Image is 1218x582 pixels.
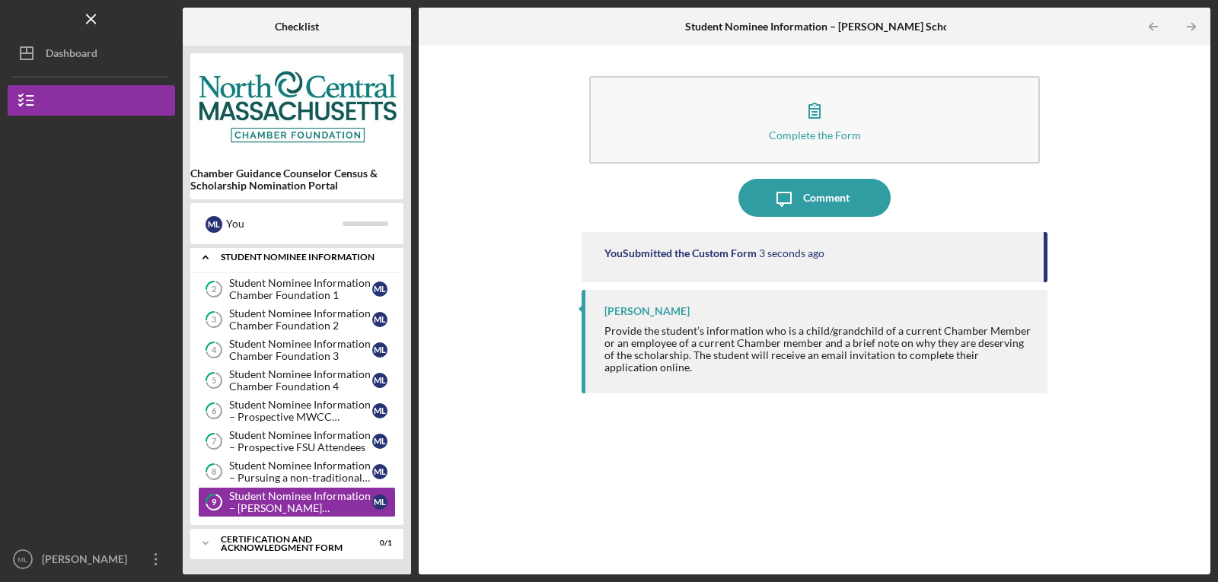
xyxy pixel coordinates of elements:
div: Student Nominee Information Chamber Foundation 1 [229,277,372,301]
div: Certification and Acknowledgment Form [221,535,354,552]
button: ML[PERSON_NAME] [8,544,175,574]
div: Student Nominee Information Chamber Foundation 3 [229,338,372,362]
img: Product logo [190,61,403,152]
div: Student Nominee Information – Pursuing a non-traditional career [229,460,372,484]
div: Student Nominee Information [221,253,384,262]
div: Student Nominee Information Chamber Foundation 4 [229,368,372,393]
div: Student Nominee Information Chamber Foundation 2 [229,307,372,332]
a: 3Student Nominee Information Chamber Foundation 2ML [198,304,396,335]
div: You [226,211,343,237]
div: Student Nominee Information – Prospective MWCC Attendees [229,399,372,423]
div: Dashboard [46,38,97,72]
tspan: 7 [212,437,217,447]
div: Complete the Form [769,129,861,141]
div: M L [206,216,222,233]
div: You Submitted the Custom Form [604,247,757,259]
div: Comment [803,179,850,217]
div: [PERSON_NAME] [38,544,137,578]
div: 0 / 1 [365,539,392,548]
div: M L [372,403,387,418]
div: M L [372,464,387,479]
button: Comment [738,179,891,217]
b: Chamber Guidance Counselor Census & Scholarship Nomination Portal [190,167,403,192]
tspan: 6 [212,406,217,416]
a: 4Student Nominee Information Chamber Foundation 3ML [198,335,396,365]
a: 7Student Nominee Information – Prospective FSU AttendeesML [198,426,396,456]
text: ML [18,555,28,564]
button: Complete the Form [589,76,1040,164]
a: 9Student Nominee Information – [PERSON_NAME] ScholarshipML [198,487,396,517]
div: M L [372,373,387,388]
tspan: 9 [212,498,217,507]
div: Student Nominee Information – Prospective FSU Attendees [229,429,372,453]
time: 2025-08-20 02:12 [759,247,824,259]
b: Checklist [275,21,319,33]
a: 2Student Nominee Information Chamber Foundation 1ML [198,274,396,304]
div: Student Nominee Information – [PERSON_NAME] Scholarship [229,490,372,514]
button: Dashboard [8,38,175,68]
div: Provide the student’s information who is a child/grandchild of a current Chamber Member or an emp... [604,325,1032,374]
a: 8Student Nominee Information – Pursuing a non-traditional careerML [198,456,396,487]
div: M L [372,434,387,449]
tspan: 2 [212,285,216,294]
tspan: 5 [212,376,216,386]
a: 5Student Nominee Information Chamber Foundation 4ML [198,365,396,396]
div: M L [372,495,387,510]
div: [PERSON_NAME] [604,305,690,317]
tspan: 8 [212,467,216,477]
b: Student Nominee Information – [PERSON_NAME] Scholarship [685,21,982,33]
div: M L [372,342,387,358]
tspan: 3 [212,315,216,325]
div: M L [372,312,387,327]
tspan: 4 [212,345,217,355]
div: M L [372,281,387,297]
a: 6Student Nominee Information – Prospective MWCC AttendeesML [198,396,396,426]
